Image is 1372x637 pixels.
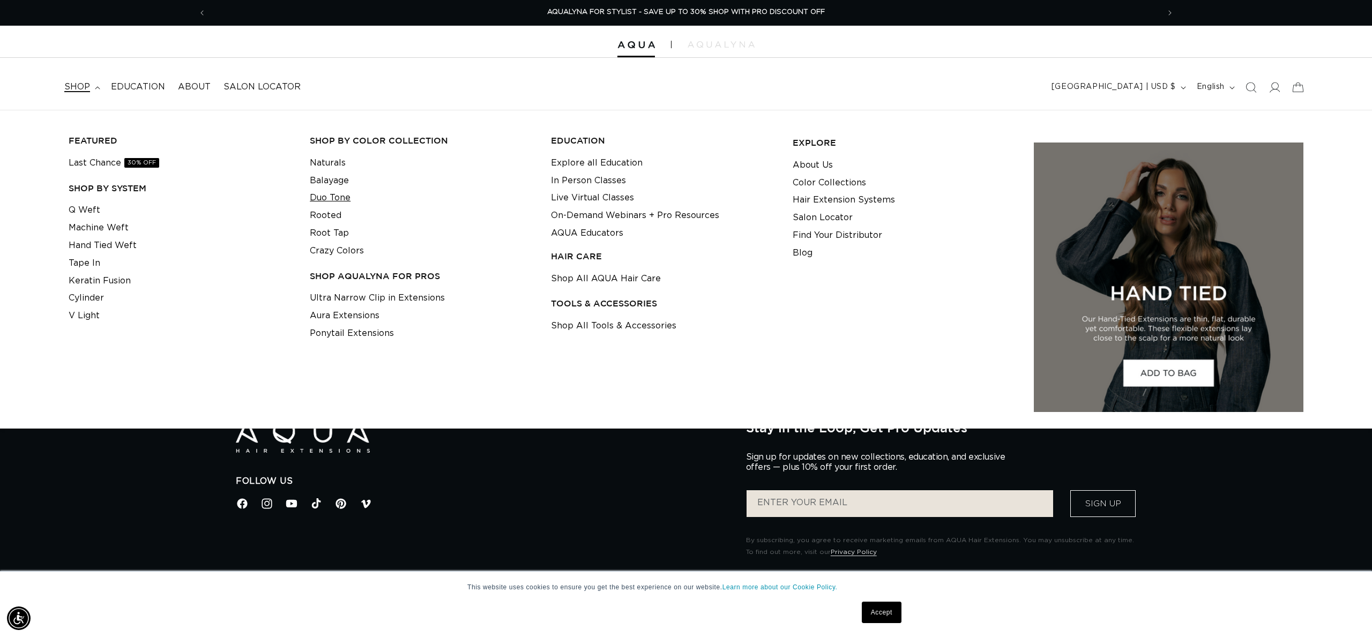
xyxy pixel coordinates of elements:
a: Color Collections [793,174,866,192]
a: Privacy Policy [831,549,877,555]
h2: Follow Us [236,476,730,487]
a: Accept [862,602,901,623]
button: Next announcement [1158,3,1182,23]
a: Salon Locator [217,75,307,99]
a: About [171,75,217,99]
div: Accessibility Menu [7,606,31,630]
a: Duo Tone [310,189,351,207]
a: Cylinder [69,289,104,307]
a: About Us [793,156,833,174]
h3: FEATURED [69,135,293,146]
button: [GEOGRAPHIC_DATA] | USD $ [1045,77,1190,98]
summary: shop [58,75,105,99]
button: English [1190,77,1239,98]
span: About [178,81,211,93]
span: AQUALYNA FOR STYLIST - SAVE UP TO 30% SHOP WITH PRO DISCOUNT OFF [547,9,825,16]
iframe: Chat Widget [1318,586,1372,637]
img: aqualyna.com [688,41,755,48]
img: Aqua Hair Extensions [236,420,370,453]
a: Learn more about our Cookie Policy. [722,583,838,591]
p: Sign up for updates on new collections, education, and exclusive offers — plus 10% off your first... [746,452,1014,473]
img: Aqua Hair Extensions [617,41,655,49]
span: 30% OFF [124,158,159,168]
p: By subscribing, you agree to receive marketing emails from AQUA Hair Extensions. You may unsubscr... [746,535,1136,558]
a: Find Your Distributor [793,227,882,244]
span: Salon Locator [223,81,301,93]
span: shop [64,81,90,93]
p: This website uses cookies to ensure you get the best experience on our website. [467,582,905,592]
a: Q Weft [69,201,100,219]
a: Ultra Narrow Clip in Extensions [310,289,445,307]
input: ENTER YOUR EMAIL [747,490,1053,517]
span: English [1197,81,1225,93]
a: Balayage [310,172,349,190]
a: Shop All AQUA Hair Care [551,270,661,288]
a: Tape In [69,254,100,272]
h3: EDUCATION [551,135,776,146]
a: In Person Classes [551,172,626,190]
a: Blog [793,244,812,262]
span: [GEOGRAPHIC_DATA] | USD $ [1052,81,1176,93]
a: Keratin Fusion [69,272,131,290]
a: Crazy Colors [310,242,364,260]
h3: Shop AquaLyna for Pros [310,271,534,282]
a: Live Virtual Classes [551,189,634,207]
a: Explore all Education [551,154,643,172]
a: Salon Locator [793,209,853,227]
summary: Search [1239,76,1263,99]
h3: EXPLORE [793,137,1017,148]
a: Ponytail Extensions [310,325,394,342]
a: Machine Weft [69,219,129,237]
h3: HAIR CARE [551,251,776,262]
a: Shop All Tools & Accessories [551,317,676,335]
a: AQUA Educators [551,224,623,242]
a: Rooted [310,207,341,224]
a: Education [105,75,171,99]
a: Last Chance30% OFF [69,154,159,172]
button: Previous announcement [190,3,214,23]
h3: Shop by Color Collection [310,135,534,146]
h3: TOOLS & ACCESSORIES [551,298,776,309]
a: Naturals [310,154,346,172]
a: Hand Tied Weft [69,237,137,254]
h3: SHOP BY SYSTEM [69,183,293,194]
button: Sign Up [1070,490,1136,517]
span: Education [111,81,165,93]
a: Root Tap [310,224,349,242]
a: Aura Extensions [310,307,379,325]
a: Hair Extension Systems [793,191,895,209]
a: On-Demand Webinars + Pro Resources [551,207,719,224]
a: V Light [69,307,100,325]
